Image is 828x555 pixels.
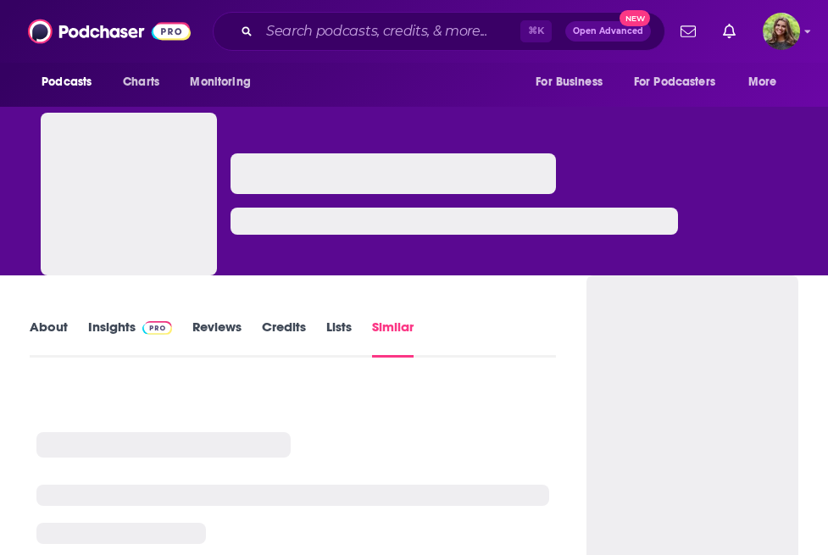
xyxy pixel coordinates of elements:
[30,66,114,98] button: open menu
[565,21,651,42] button: Open AdvancedNew
[326,319,352,358] a: Lists
[192,319,242,358] a: Reviews
[763,13,800,50] span: Logged in as reagan34226
[213,12,665,51] div: Search podcasts, credits, & more...
[28,15,191,47] img: Podchaser - Follow, Share and Rate Podcasts
[142,321,172,335] img: Podchaser Pro
[573,27,643,36] span: Open Advanced
[716,17,742,46] a: Show notifications dropdown
[763,13,800,50] img: User Profile
[259,18,520,45] input: Search podcasts, credits, & more...
[42,70,92,94] span: Podcasts
[178,66,272,98] button: open menu
[536,70,603,94] span: For Business
[123,70,159,94] span: Charts
[190,70,250,94] span: Monitoring
[623,66,740,98] button: open menu
[763,13,800,50] button: Show profile menu
[748,70,777,94] span: More
[112,66,169,98] a: Charts
[372,319,414,358] a: Similar
[674,17,703,46] a: Show notifications dropdown
[620,10,650,26] span: New
[30,319,68,358] a: About
[736,66,798,98] button: open menu
[88,319,172,358] a: InsightsPodchaser Pro
[634,70,715,94] span: For Podcasters
[262,319,306,358] a: Credits
[524,66,624,98] button: open menu
[520,20,552,42] span: ⌘ K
